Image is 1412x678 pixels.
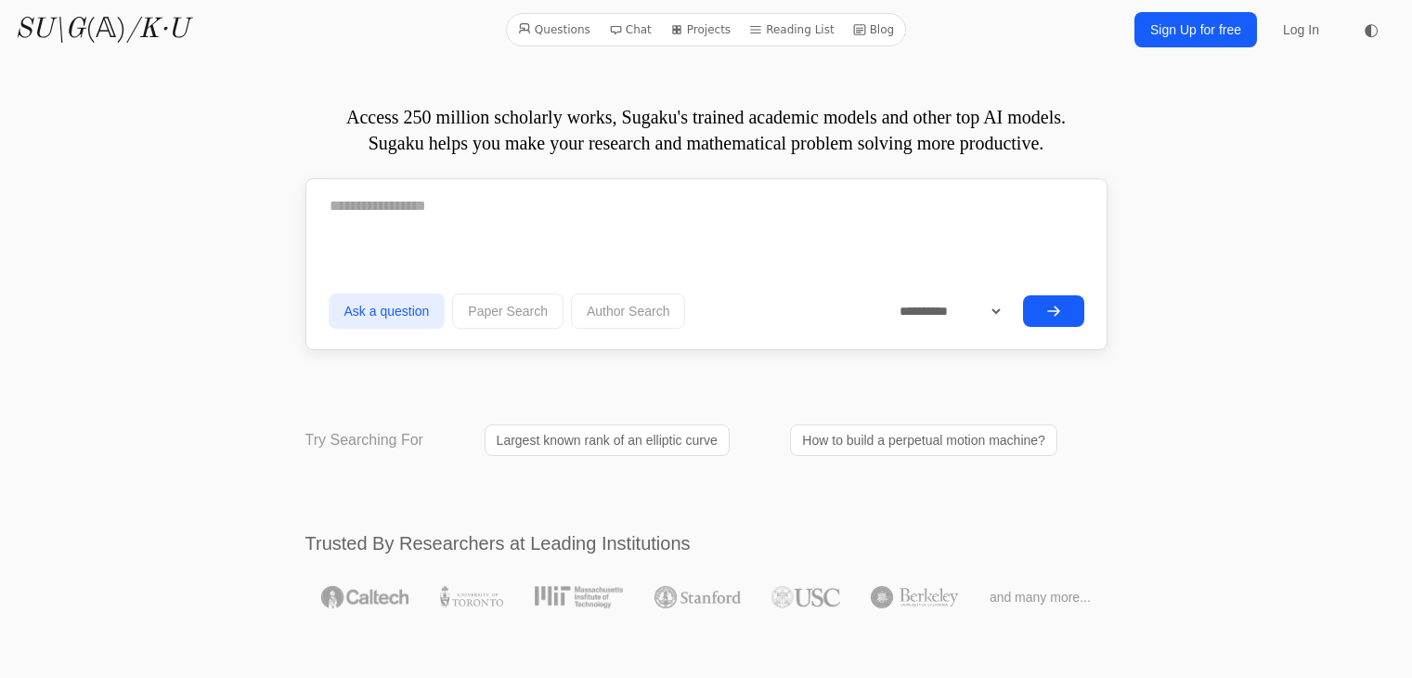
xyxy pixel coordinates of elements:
a: SU\G(𝔸)/K·U [15,13,188,46]
img: MIT [535,586,623,608]
p: Try Searching For [305,429,423,451]
button: Paper Search [452,293,564,329]
span: ◐ [1364,21,1379,38]
h2: Trusted By Researchers at Leading Institutions [305,530,1108,556]
i: /K·U [126,16,188,44]
a: Reading List [742,18,842,42]
span: and many more... [990,588,1091,606]
img: UC Berkeley [871,586,958,608]
a: Blog [846,18,902,42]
img: Stanford [654,586,741,608]
a: Chat [602,18,659,42]
a: How to build a perpetual motion machine? [790,424,1057,456]
a: Sign Up for free [1134,12,1257,47]
i: SU\G [15,16,85,44]
img: University of Toronto [440,586,503,608]
a: Largest known rank of an elliptic curve [485,424,730,456]
button: Ask a question [329,293,446,329]
img: USC [771,586,839,608]
button: ◐ [1353,11,1390,48]
img: Caltech [321,586,408,608]
p: Access 250 million scholarly works, Sugaku's trained academic models and other top AI models. Sug... [305,104,1108,156]
button: Author Search [571,293,686,329]
a: Log In [1272,13,1330,46]
a: Questions [511,18,598,42]
a: Projects [663,18,738,42]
